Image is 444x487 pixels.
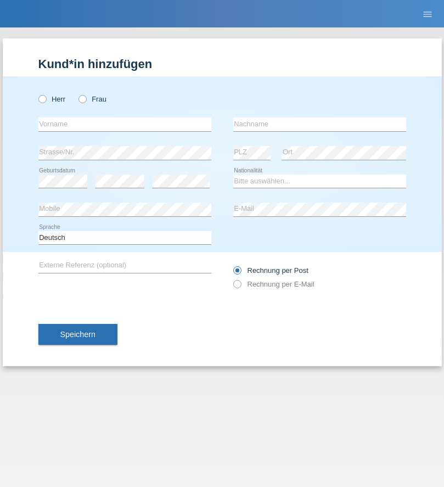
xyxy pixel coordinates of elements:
[78,95,86,102] input: Frau
[233,280,240,294] input: Rechnung per E-Mail
[38,95,46,102] input: Herr
[422,9,433,20] i: menu
[78,95,106,103] label: Frau
[38,324,117,345] button: Speichern
[417,10,439,17] a: menu
[38,57,406,71] h1: Kund*in hinzufügen
[233,266,308,275] label: Rechnung per Post
[233,280,314,288] label: Rechnung per E-Mail
[233,266,240,280] input: Rechnung per Post
[38,95,66,103] label: Herr
[60,330,95,339] span: Speichern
